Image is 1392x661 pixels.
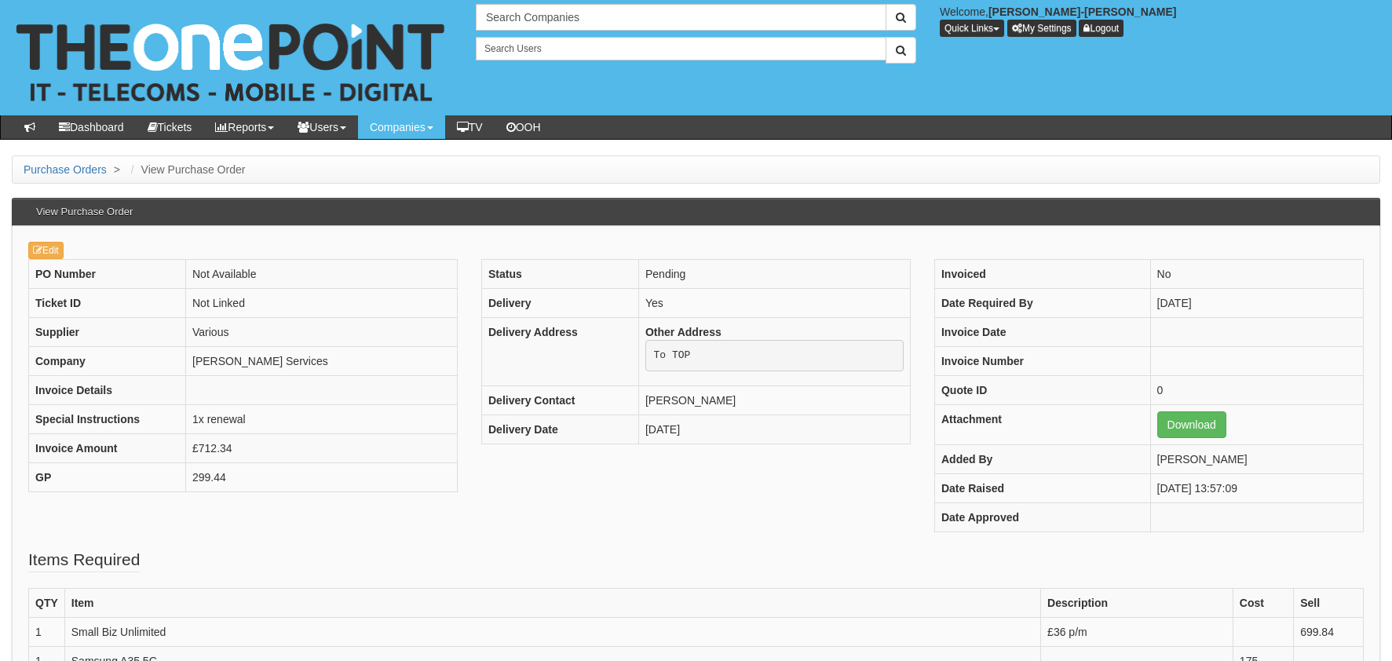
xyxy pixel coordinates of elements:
th: Item [64,589,1040,618]
td: Yes [638,289,910,318]
th: Invoice Details [29,376,186,405]
a: Companies [358,115,445,139]
li: View Purchase Order [127,162,246,177]
a: Logout [1079,20,1123,37]
span: > [110,163,124,176]
th: Special Instructions [29,405,186,434]
a: Reports [203,115,286,139]
td: [DATE] [1150,289,1363,318]
th: Company [29,347,186,376]
a: My Settings [1007,20,1076,37]
a: Dashboard [47,115,136,139]
h3: View Purchase Order [28,199,141,225]
th: Quote ID [934,376,1150,405]
td: 1x renewal [186,405,458,434]
input: Search Users [476,37,886,60]
th: Date Approved [934,503,1150,532]
a: OOH [495,115,553,139]
th: Invoice Amount [29,434,186,463]
div: Welcome, [928,4,1392,37]
td: Not Available [186,260,458,289]
a: Purchase Orders [24,163,107,176]
td: [PERSON_NAME] [1150,445,1363,474]
th: Invoice Number [934,347,1150,376]
th: Description [1041,589,1233,618]
a: Edit [28,242,64,259]
td: £36 p/m [1041,618,1233,647]
th: Ticket ID [29,289,186,318]
td: 699.84 [1294,618,1364,647]
td: [DATE] [638,414,910,444]
td: [DATE] 13:57:09 [1150,474,1363,503]
b: Other Address [645,326,722,338]
b: [PERSON_NAME]-[PERSON_NAME] [988,5,1177,18]
td: 0 [1150,376,1363,405]
td: 1 [29,618,65,647]
th: Cost [1233,589,1293,618]
th: Delivery Contact [481,385,638,414]
td: Not Linked [186,289,458,318]
a: Tickets [136,115,204,139]
td: 299.44 [186,463,458,492]
td: Small Biz Unlimited [64,618,1040,647]
th: Added By [934,445,1150,474]
th: Invoiced [934,260,1150,289]
th: Attachment [934,405,1150,445]
a: Users [286,115,358,139]
a: TV [445,115,495,139]
td: [PERSON_NAME] Services [186,347,458,376]
th: Delivery Date [481,414,638,444]
td: No [1150,260,1363,289]
td: Pending [638,260,910,289]
th: Date Raised [934,474,1150,503]
td: £712.34 [186,434,458,463]
td: Various [186,318,458,347]
th: Status [481,260,638,289]
th: Supplier [29,318,186,347]
th: GP [29,463,186,492]
th: QTY [29,589,65,618]
input: Search Companies [476,4,886,31]
th: Sell [1294,589,1364,618]
pre: To TOP [645,340,904,371]
legend: Items Required [28,548,140,572]
th: Invoice Date [934,318,1150,347]
th: Delivery Address [481,318,638,386]
button: Quick Links [940,20,1004,37]
td: [PERSON_NAME] [638,385,910,414]
th: PO Number [29,260,186,289]
th: Date Required By [934,289,1150,318]
th: Delivery [481,289,638,318]
a: Download [1157,411,1226,438]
